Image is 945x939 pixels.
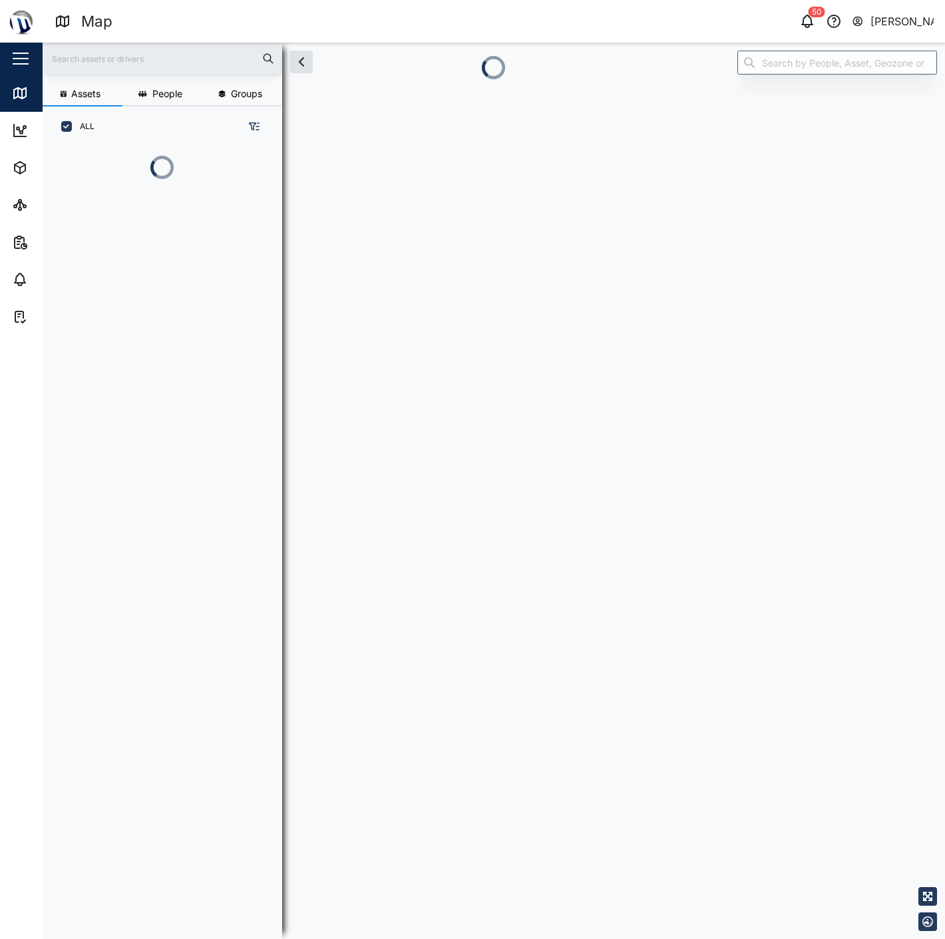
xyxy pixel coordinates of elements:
[51,49,274,69] input: Search assets or drivers
[35,123,94,138] div: Dashboard
[53,200,282,928] div: grid
[809,7,825,17] div: 50
[35,309,71,324] div: Tasks
[35,272,76,287] div: Alarms
[737,51,937,75] input: Search by People, Asset, Geozone or Place
[71,89,100,98] span: Assets
[851,12,934,31] button: [PERSON_NAME]
[72,121,94,132] label: ALL
[35,235,80,250] div: Reports
[35,86,65,100] div: Map
[35,198,67,212] div: Sites
[152,89,182,98] span: People
[7,7,36,36] img: Main Logo
[870,13,934,30] div: [PERSON_NAME]
[81,10,112,33] div: Map
[231,89,262,98] span: Groups
[35,160,76,175] div: Assets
